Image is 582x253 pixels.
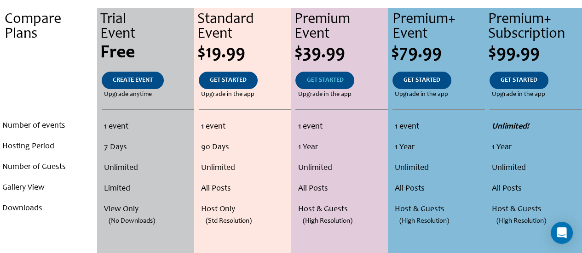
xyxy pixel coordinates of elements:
[201,137,289,158] li: 90 Days
[104,179,191,199] li: Limited
[197,12,291,42] div: Standard Event
[306,77,343,84] span: GET STARTED
[488,44,582,62] div: $99.99
[47,91,49,98] span: .
[492,199,580,220] li: Host & Guests
[197,44,291,62] div: $19.99
[395,89,448,100] span: Upgrade in the app
[206,211,252,231] span: (Std Resolution)
[492,179,580,199] li: All Posts
[551,222,573,244] div: Open Intercom Messenger
[496,211,546,231] span: (High Resolution)
[298,137,386,158] li: 1 Year
[395,137,483,158] li: 1 Year
[104,199,191,220] li: View Only
[488,12,582,42] div: Premium+ Subscription
[501,77,537,84] span: GET STARTED
[302,211,352,231] span: (High Resolution)
[201,89,254,100] span: Upgrade in the app
[201,158,289,179] li: Unlimited
[490,72,548,89] a: GET STARTED
[391,44,485,62] div: $79.99
[492,123,529,131] strong: Unlimited!
[2,136,95,157] li: Hosting Period
[403,77,440,84] span: GET STARTED
[395,199,483,220] li: Host & Guests
[392,12,485,42] div: Premium+ Event
[201,117,289,137] li: 1 event
[46,44,51,62] span: .
[395,158,483,179] li: Unlimited
[47,77,49,84] span: .
[298,179,386,199] li: All Posts
[295,72,354,89] a: GET STARTED
[399,211,449,231] span: (High Resolution)
[100,44,194,62] div: Free
[113,77,153,84] span: CREATE EVENT
[492,158,580,179] li: Unlimited
[102,72,164,89] a: CREATE EVENT
[298,199,386,220] li: Host & Guests
[201,199,289,220] li: Host Only
[104,117,191,137] li: 1 event
[201,179,289,199] li: All Posts
[109,211,155,231] span: (No Downloads)
[210,77,247,84] span: GET STARTED
[199,72,258,89] a: GET STARTED
[298,117,386,137] li: 1 event
[2,157,95,178] li: Number of Guests
[492,89,545,100] span: Upgrade in the app
[104,158,191,179] li: Unlimited
[492,137,580,158] li: 1 Year
[104,89,152,100] span: Upgrade anytime
[2,116,95,136] li: Number of events
[294,12,388,42] div: Premium Event
[36,72,60,89] a: .
[294,44,388,62] div: $39.99
[2,198,95,219] li: Downloads
[104,137,191,158] li: 7 Days
[100,12,194,42] div: Trial Event
[395,117,483,137] li: 1 event
[395,179,483,199] li: All Posts
[298,89,351,100] span: Upgrade in the app
[392,72,451,89] a: GET STARTED
[2,178,95,198] li: Gallery View
[298,158,386,179] li: Unlimited
[5,12,97,42] div: Compare Plans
